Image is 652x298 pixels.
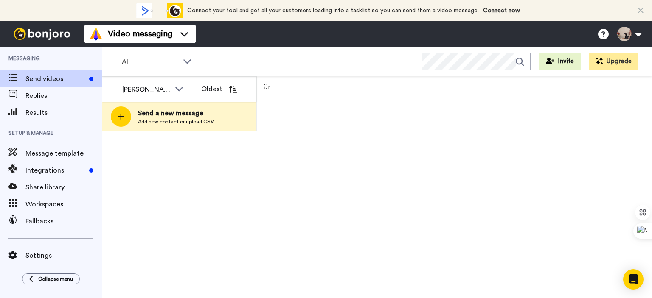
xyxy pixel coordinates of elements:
button: Collapse menu [22,273,80,284]
span: Share library [25,182,102,192]
button: Upgrade [589,53,638,70]
span: Connect your tool and get all your customers loading into a tasklist so you can send them a video... [187,8,479,14]
button: Oldest [195,81,244,97]
img: bj-logo-header-white.svg [10,28,74,40]
div: [PERSON_NAME] From SpiritDog Training [122,84,171,95]
span: Collapse menu [38,276,73,282]
button: Invite [539,53,581,70]
div: Open Intercom Messenger [623,269,644,290]
a: Connect now [483,8,520,14]
span: Results [25,108,102,118]
span: Message template [25,148,102,159]
div: animation [136,3,183,18]
span: Replies [25,91,102,101]
span: Settings [25,251,102,261]
span: Fallbacks [25,216,102,226]
span: Integrations [25,165,86,175]
span: Video messaging [108,28,172,40]
span: Send videos [25,74,86,84]
span: Add new contact or upload CSV [138,118,214,125]
span: All [122,57,179,67]
span: Workspaces [25,199,102,209]
img: vm-color.svg [89,27,103,41]
span: Send a new message [138,108,214,118]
